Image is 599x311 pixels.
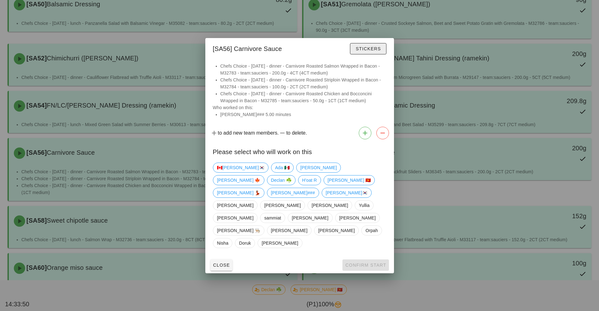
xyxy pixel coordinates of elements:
li: Chefs Choice - [DATE] - dinner - Carnivore Roasted Chicken and Bocconcini Wrapped in Bacon - M327... [220,90,386,104]
span: H'oat R [302,175,317,185]
div: Please select who will work on this [205,142,394,160]
span: [PERSON_NAME] [311,201,348,210]
span: [PERSON_NAME] 👨🏼‍🍳 [217,226,260,235]
span: [PERSON_NAME] [318,226,354,235]
span: [PERSON_NAME] [217,213,253,223]
span: [PERSON_NAME] 🍁 [217,175,260,185]
div: to add new team members. to delete. [205,124,394,142]
span: [PERSON_NAME] [264,201,301,210]
li: [PERSON_NAME]### 5.00 minutes [220,111,386,118]
span: [PERSON_NAME] 💃🏽 [217,188,260,197]
span: [PERSON_NAME] [339,213,375,223]
div: [SA56] Carnivore Sauce [205,38,394,58]
span: Close [213,263,230,268]
span: 🇨🇦[PERSON_NAME]🇰🇷 [217,163,264,172]
span: Ada 🇲🇽 [275,163,289,172]
li: Chefs Choice - [DATE] - dinner - Carnivore Roasted Salmon Wrapped in Bacon - M32783 - team:saucie... [220,63,386,76]
span: Nisha [217,238,228,248]
span: sammiat [264,213,281,223]
span: [PERSON_NAME] [300,163,336,172]
span: Yullia [359,201,369,210]
span: [PERSON_NAME] [262,238,298,248]
span: [PERSON_NAME] [217,201,253,210]
span: [PERSON_NAME]🇰🇷 [325,188,368,197]
span: Declan ☘️ [271,175,291,185]
button: Stickers [350,43,386,54]
div: Who worked on this: [205,63,394,124]
span: [PERSON_NAME] 🇻🇳 [327,175,371,185]
span: [PERSON_NAME] [271,226,307,235]
button: Close [210,259,233,271]
span: [PERSON_NAME]### [271,188,315,197]
li: Chefs Choice - [DATE] - dinner - Carnivore Roasted Striploin Wrapped in Bacon - M32784 - team:sau... [220,76,386,90]
span: [PERSON_NAME] [292,213,328,223]
span: Stickers [355,46,381,51]
span: Orpah [365,226,378,235]
span: Doruk [239,238,251,248]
